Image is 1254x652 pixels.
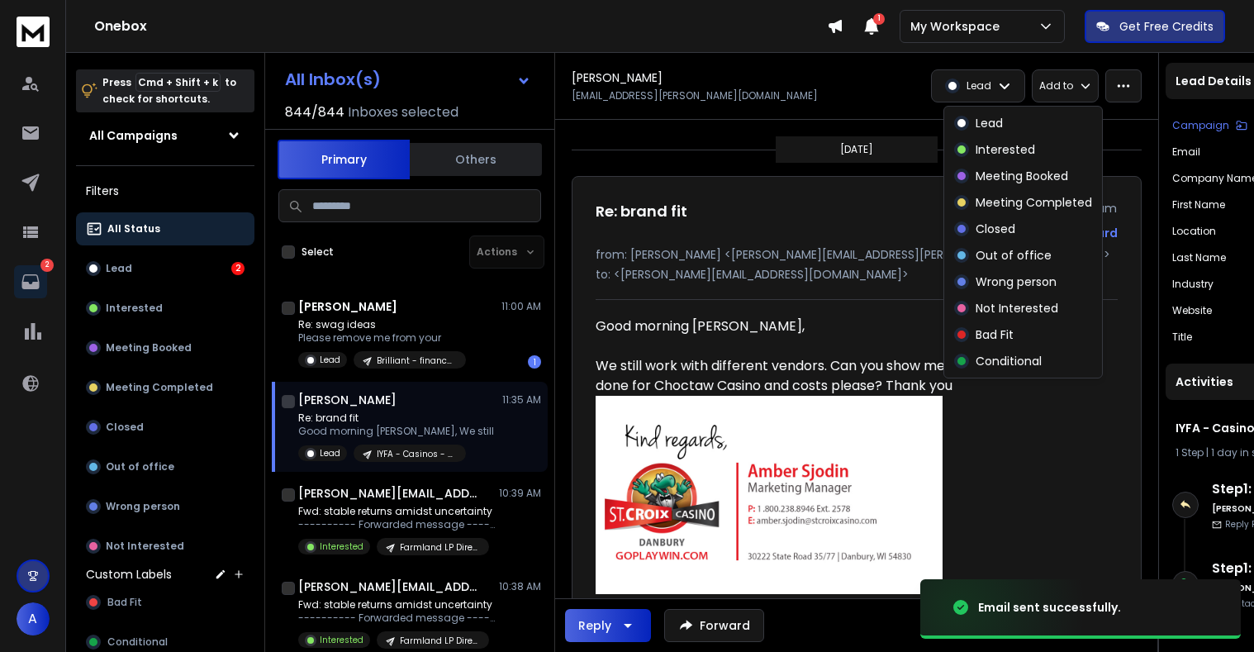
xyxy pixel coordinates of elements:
[499,580,541,593] p: 10:38 AM
[348,102,458,122] h3: Inboxes selected
[1172,225,1216,238] p: location
[976,353,1042,369] p: Conditional
[302,245,334,259] label: Select
[377,355,456,367] p: Brilliant - finance open target VC-PE messaging
[40,259,54,272] p: 2
[298,298,397,315] h1: [PERSON_NAME]
[967,79,991,93] p: Lead
[400,635,479,647] p: Farmland LP Direct Channel - Rani
[298,612,496,625] p: ---------- Forwarded message --------- From: Hatem
[1176,445,1204,459] span: 1 Step
[320,540,363,553] p: Interested
[572,89,818,102] p: [EMAIL_ADDRESS][PERSON_NAME][DOMAIN_NAME]
[298,425,494,438] p: Good morning [PERSON_NAME], We still
[94,17,827,36] h1: Onebox
[107,596,142,609] span: Bad Fit
[499,487,541,500] p: 10:39 AM
[596,266,1118,283] p: to: <[PERSON_NAME][EMAIL_ADDRESS][DOMAIN_NAME]>
[298,518,496,531] p: ---------- Forwarded message --------- From: [PERSON_NAME]
[976,194,1092,211] p: Meeting Completed
[135,73,221,92] span: Cmd + Shift + k
[1172,278,1214,291] p: industry
[106,540,184,553] p: Not Interested
[976,300,1058,316] p: Not Interested
[1172,251,1226,264] p: Last Name
[976,274,1057,290] p: Wrong person
[298,412,494,425] p: Re: brand fit
[596,356,1078,396] div: We still work with different vendors. Can you show me what you have done for Choctaw Casino and c...
[976,221,1015,237] p: Closed
[102,74,236,107] p: Press to check for shortcuts.
[377,448,456,460] p: IYFA - Casinos - Lauren
[106,500,180,513] p: Wrong person
[231,262,245,275] div: 2
[1172,304,1212,317] p: Website
[107,635,168,649] span: Conditional
[664,609,764,642] button: Forward
[278,140,410,179] button: Primary
[976,141,1035,158] p: Interested
[89,127,178,144] h1: All Campaigns
[106,302,163,315] p: Interested
[298,505,496,518] p: Fwd: stable returns amidst uncertainty
[106,341,192,355] p: Meeting Booked
[976,247,1052,264] p: Out of office
[106,262,132,275] p: Lead
[106,381,213,394] p: Meeting Completed
[107,222,160,236] p: All Status
[400,541,479,554] p: Farmland LP Direct Channel - Rani
[86,566,172,583] h3: Custom Labels
[410,141,542,178] button: Others
[320,447,340,459] p: Lead
[572,69,663,86] h1: [PERSON_NAME]
[1172,331,1192,344] p: Title
[1176,73,1252,89] p: Lead Details
[873,13,885,25] span: 1
[76,179,254,202] h3: Filters
[298,392,397,408] h1: [PERSON_NAME]
[1172,119,1229,132] p: Campaign
[1172,145,1200,159] p: Email
[840,143,873,156] p: [DATE]
[285,71,381,88] h1: All Inbox(s)
[501,300,541,313] p: 11:00 AM
[298,331,466,345] p: Please remove me from your
[106,460,174,474] p: Out of office
[976,115,1003,131] p: Lead
[528,355,541,369] div: 1
[1039,79,1073,93] p: Add to
[298,485,480,502] h1: [PERSON_NAME][EMAIL_ADDRESS][DOMAIN_NAME]
[976,168,1068,184] p: Meeting Booked
[502,393,541,407] p: 11:35 AM
[1119,18,1214,35] p: Get Free Credits
[298,578,480,595] h1: [PERSON_NAME][EMAIL_ADDRESS][DOMAIN_NAME]
[578,617,611,634] div: Reply
[596,200,687,223] h1: Re: brand fit
[910,18,1006,35] p: My Workspace
[320,354,340,366] p: Lead
[298,318,466,331] p: Re: swag ideas
[596,246,1118,263] p: from: [PERSON_NAME] <[PERSON_NAME][EMAIL_ADDRESS][PERSON_NAME][DOMAIN_NAME]>
[106,421,144,434] p: Closed
[17,602,50,635] span: A
[17,17,50,47] img: logo
[1172,198,1225,212] p: First Name
[298,598,496,612] p: Fwd: stable returns amidst uncertainty
[320,634,363,646] p: Interested
[285,102,344,122] span: 844 / 844
[596,396,943,594] img: AD_4nXelvnbqf8GNIHsjHqrTaVkt1KKFZPeotuYLs_M_4hP9Fli9Hqrc-wRZPbvvENpJywt0TOtGGNX85Nyl-Xb8ERTCHJPAg...
[976,326,1014,343] p: Bad Fit
[596,316,1078,336] div: Good morning [PERSON_NAME],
